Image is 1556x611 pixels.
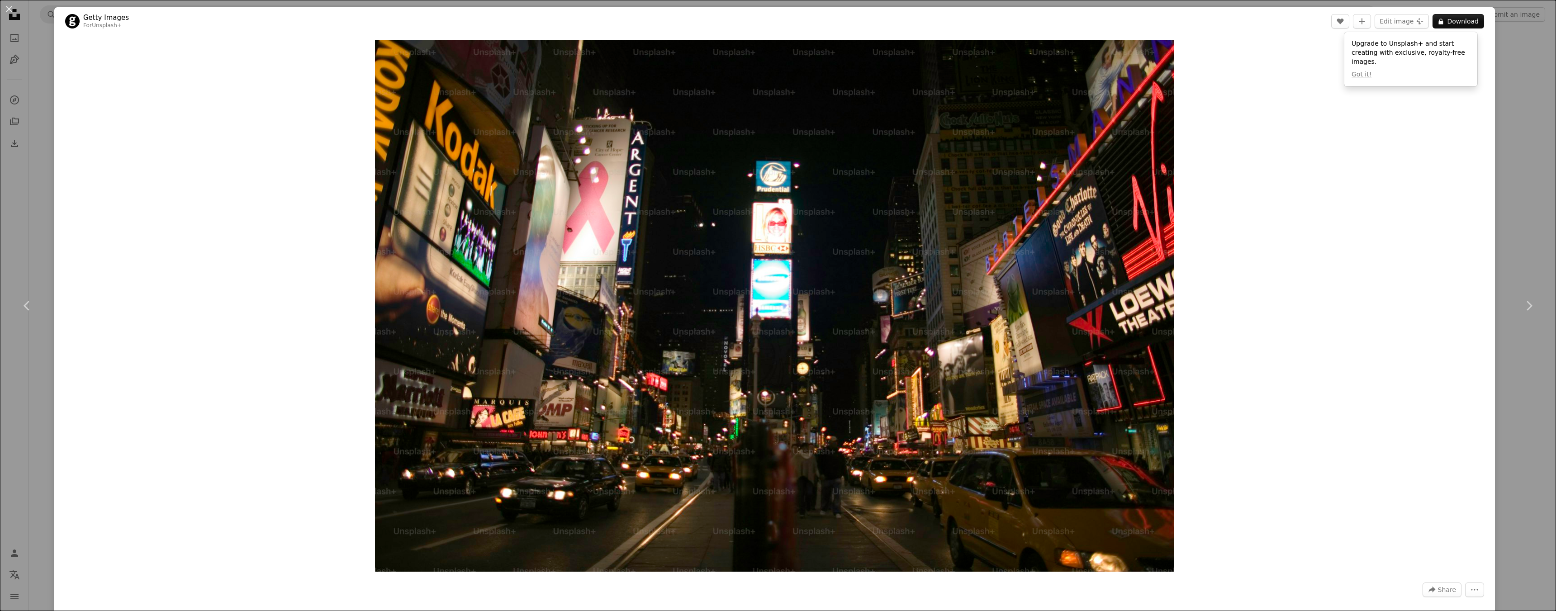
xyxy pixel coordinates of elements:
[1502,262,1556,349] a: Next
[1344,32,1477,86] div: Upgrade to Unsplash+ and start creating with exclusive, royalty-free images.
[1375,14,1429,28] button: Edit image
[1433,14,1484,28] button: Download
[1423,583,1461,597] button: Share this image
[1438,583,1456,597] span: Share
[83,22,129,29] div: For
[375,40,1174,572] button: Zoom in on this image
[92,22,122,28] a: Unsplash+
[1465,583,1484,597] button: More Actions
[1353,14,1371,28] button: Add to Collection
[1331,14,1349,28] button: Like
[65,14,80,28] img: Go to Getty Images's profile
[1352,70,1371,79] button: Got it!
[375,40,1174,572] img: a city street filled with lots of traffic at night
[83,13,129,22] a: Getty Images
